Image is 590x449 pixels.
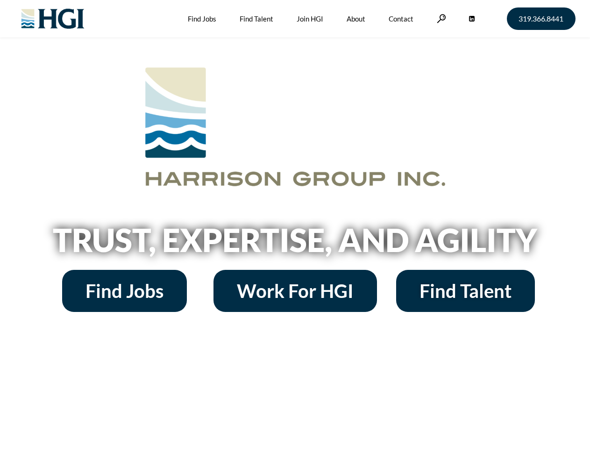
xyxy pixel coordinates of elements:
span: 319.366.8441 [519,15,563,22]
a: Search [437,14,446,23]
a: Find Talent [396,270,535,312]
a: 319.366.8441 [507,7,576,30]
span: Find Jobs [85,282,163,300]
a: Find Jobs [62,270,187,312]
h2: Trust, Expertise, and Agility [29,224,562,256]
span: Work For HGI [237,282,354,300]
a: Work For HGI [213,270,377,312]
span: Find Talent [419,282,512,300]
